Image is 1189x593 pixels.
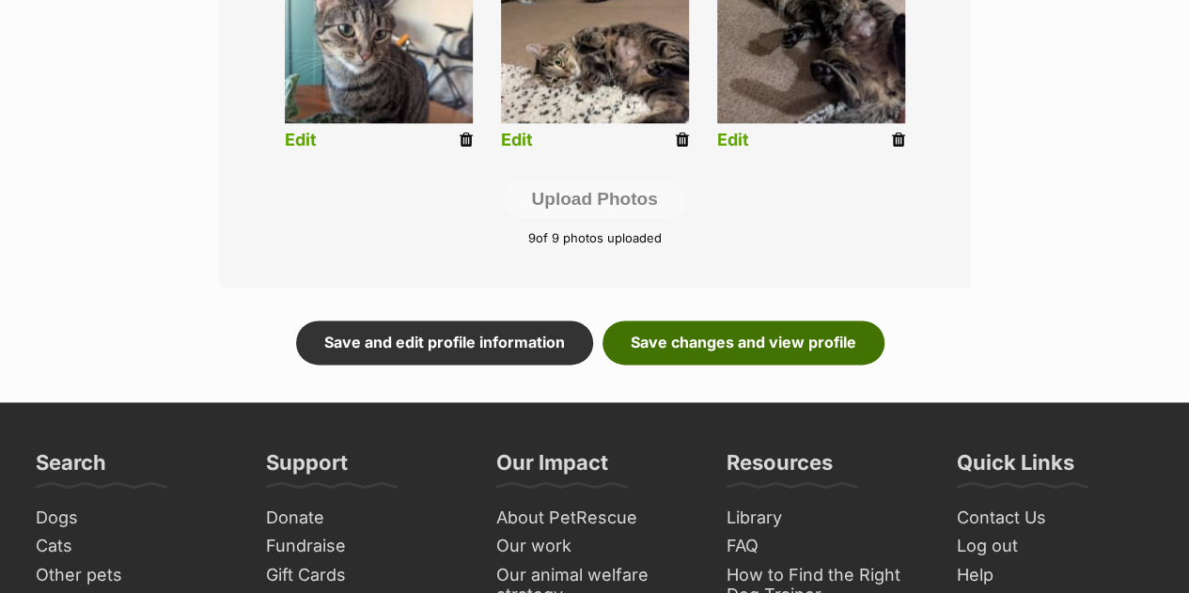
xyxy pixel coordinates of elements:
[503,181,685,217] button: Upload Photos
[719,532,931,561] a: FAQ
[719,504,931,533] a: Library
[258,504,470,533] a: Donate
[957,449,1074,487] h3: Quick Links
[258,561,470,590] a: Gift Cards
[285,131,317,150] a: Edit
[266,449,348,487] h3: Support
[717,131,749,150] a: Edit
[602,320,884,364] a: Save changes and view profile
[949,504,1161,533] a: Contact Us
[258,532,470,561] a: Fundraise
[949,561,1161,590] a: Help
[28,532,240,561] a: Cats
[528,230,536,245] span: 9
[489,532,700,561] a: Our work
[247,229,943,248] p: of 9 photos uploaded
[489,504,700,533] a: About PetRescue
[296,320,593,364] a: Save and edit profile information
[727,449,833,487] h3: Resources
[949,532,1161,561] a: Log out
[501,131,533,150] a: Edit
[28,504,240,533] a: Dogs
[28,561,240,590] a: Other pets
[496,449,608,487] h3: Our Impact
[36,449,106,487] h3: Search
